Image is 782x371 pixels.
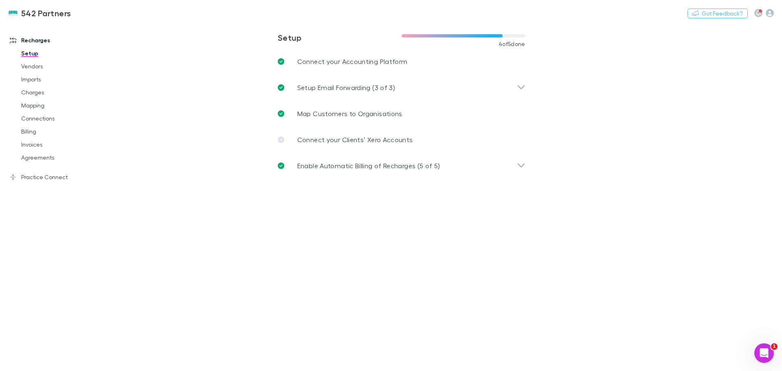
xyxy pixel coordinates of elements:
[271,127,532,153] a: Connect your Clients’ Xero Accounts
[13,60,110,73] a: Vendors
[2,171,110,184] a: Practice Connect
[13,151,110,164] a: Agreements
[688,9,748,18] button: Got Feedback?
[271,75,532,101] div: Setup Email Forwarding (3 of 3)
[8,8,18,18] img: 542 Partners's Logo
[271,153,532,179] div: Enable Automatic Billing of Recharges (5 of 5)
[2,34,110,47] a: Recharges
[271,48,532,75] a: Connect your Accounting Platform
[13,138,110,151] a: Invoices
[297,109,402,119] p: Map Customers to Organisations
[499,41,525,47] span: 4 of 5 done
[771,343,778,350] span: 1
[13,99,110,112] a: Mapping
[297,57,408,66] p: Connect your Accounting Platform
[13,125,110,138] a: Billing
[297,135,413,145] p: Connect your Clients’ Xero Accounts
[13,73,110,86] a: Imports
[21,8,71,18] h3: 542 Partners
[754,343,774,363] iframe: Intercom live chat
[297,161,440,171] p: Enable Automatic Billing of Recharges (5 of 5)
[271,101,532,127] a: Map Customers to Organisations
[3,3,76,23] a: 542 Partners
[13,47,110,60] a: Setup
[13,86,110,99] a: Charges
[297,83,395,92] p: Setup Email Forwarding (3 of 3)
[13,112,110,125] a: Connections
[278,33,402,42] h3: Setup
